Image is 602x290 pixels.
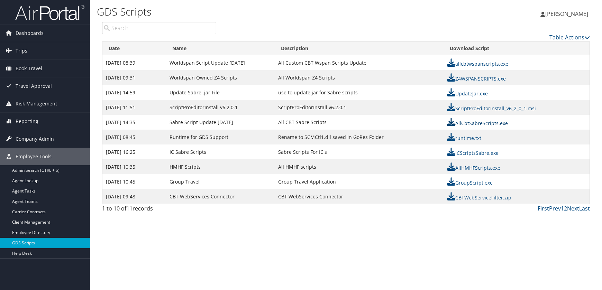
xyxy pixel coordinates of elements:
td: [DATE] 10:35 [102,159,166,174]
a: UpdateJar.exe [447,90,488,97]
td: CBT WebServices Connector [166,189,275,204]
td: All HMHF scripts [275,159,444,174]
td: Update Sabre .jar File [166,85,275,100]
td: Group Travel [166,174,275,189]
a: 1 [561,205,564,212]
td: Runtime for GDS Support [166,130,275,144]
td: Group Travel Application [275,174,444,189]
td: [DATE] 11:51 [102,100,166,115]
a: Prev [549,205,561,212]
span: Travel Approval [16,77,52,95]
span: Employee Tools [16,148,52,165]
td: Sabre Script Update [DATE] [166,115,275,130]
a: 2 [564,205,567,212]
span: Reporting [16,113,38,130]
a: CBTWebServiceFilter.zip [447,194,511,201]
a: AllCbtSabreScripts.exe [447,120,508,127]
a: ICScriptsSabre.exe [447,150,499,156]
span: Company Admin [16,130,54,148]
th: Date: activate to sort column ascending [102,42,166,55]
a: Last [579,205,590,212]
td: Worldspan Owned Z4 Scripts [166,70,275,85]
td: [DATE] 14:35 [102,115,166,130]
td: IC Sabre Scripts [166,144,275,159]
a: runtime.txt [447,135,481,141]
td: ScriptProEditorInstall v6.2.0.1 [275,100,444,115]
td: Sabre Scripts For IC's [275,144,444,159]
th: Download Script: activate to sort column ascending [444,42,590,55]
a: AllHMHFScripts.exe [447,165,500,171]
a: First [538,205,549,212]
a: Next [567,205,579,212]
td: use to update jar for Sabre scripts [275,85,444,100]
td: All CBT Sabre Scripts [275,115,444,130]
td: All Custom CBT Wspan Scripts Update [275,55,444,70]
img: airportal-logo.png [15,4,84,21]
div: 1 to 10 of records [102,204,216,216]
a: [PERSON_NAME] [540,3,595,24]
td: [DATE] 16:25 [102,144,166,159]
td: All Worldspan Z4 Scripts [275,70,444,85]
input: Search [102,22,216,34]
td: [DATE] 10:45 [102,174,166,189]
span: Dashboards [16,25,44,42]
a: GroupScript.exe [447,179,493,186]
span: Book Travel [16,60,42,77]
td: CBT WebServices Connector [275,189,444,204]
td: [DATE] 09:31 [102,70,166,85]
a: allcbtwspanscripts.exe [447,60,508,67]
span: 11 [126,205,133,212]
a: ScriptProEditorInstall_v6_2_0_1.msi [447,105,536,112]
span: Risk Management [16,95,57,112]
span: [PERSON_NAME] [545,10,588,18]
a: Table Actions [549,34,590,41]
td: [DATE] 08:39 [102,55,166,70]
td: [DATE] 09:48 [102,189,166,204]
h1: GDS Scripts [97,4,429,19]
th: Name: activate to sort column ascending [166,42,275,55]
td: [DATE] 14:59 [102,85,166,100]
td: Worldspan Script Update [DATE] [166,55,275,70]
a: Z4WSPANSCRIPTS.exe [447,75,506,82]
td: [DATE] 08:45 [102,130,166,144]
th: Description: activate to sort column ascending [275,42,444,55]
td: HMHF Scripts [166,159,275,174]
span: Trips [16,42,27,59]
td: ScriptProEditorInstall v6.2.0.1 [166,100,275,115]
td: Rename to SCMCtl1.dll saved in GoRes Folder [275,130,444,144]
